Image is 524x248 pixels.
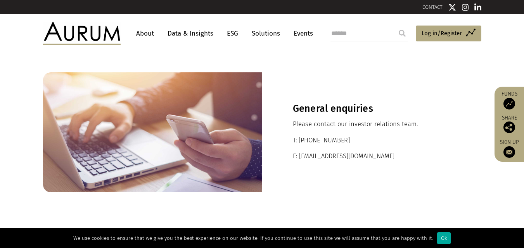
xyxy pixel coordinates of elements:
img: Access Funds [503,98,515,109]
h3: General enquiries [293,103,451,115]
p: T: [PHONE_NUMBER] [293,135,451,145]
img: Share this post [503,121,515,133]
a: ESG [223,26,242,41]
p: Please contact our investor relations team. [293,119,451,129]
a: About [132,26,158,41]
img: Instagram icon [462,3,469,11]
p: E: [EMAIL_ADDRESS][DOMAIN_NAME] [293,151,451,161]
a: Data & Insights [164,26,217,41]
a: Log in/Register [416,26,481,42]
a: Events [290,26,313,41]
img: Twitter icon [448,3,456,11]
img: Aurum [43,22,121,45]
a: Solutions [248,26,284,41]
a: Sign up [498,139,520,158]
div: Share [498,115,520,133]
a: Funds [498,91,520,109]
a: CONTACT [422,4,443,10]
div: Ok [437,232,451,244]
input: Submit [394,26,410,41]
img: Sign up to our newsletter [503,146,515,158]
span: Log in/Register [422,29,462,38]
img: Linkedin icon [474,3,481,11]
